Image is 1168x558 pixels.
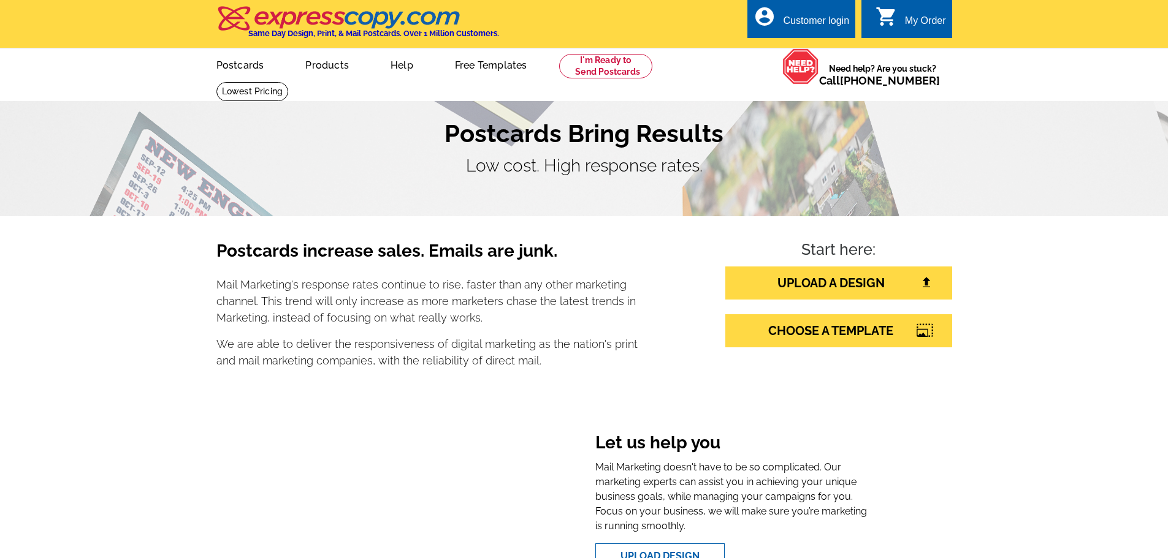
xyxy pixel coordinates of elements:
h3: Postcards increase sales. Emails are junk. [216,241,638,271]
img: help [782,48,819,85]
p: We are able to deliver the responsiveness of digital marketing as the nation's print and mail mar... [216,336,638,369]
a: [PHONE_NUMBER] [840,74,940,87]
h1: Postcards Bring Results [216,119,952,148]
i: shopping_cart [876,6,898,28]
a: Help [371,50,433,78]
i: account_circle [754,6,776,28]
div: Customer login [783,15,849,32]
a: Postcards [197,50,284,78]
p: Mail Marketing doesn't have to be so complicated. Our marketing experts can assist you in achievi... [595,460,869,533]
a: account_circle Customer login [754,13,849,29]
a: Same Day Design, Print, & Mail Postcards. Over 1 Million Customers. [216,15,499,38]
a: UPLOAD A DESIGN [725,266,952,300]
a: CHOOSE A TEMPLATE [725,314,952,347]
a: Products [286,50,368,78]
div: My Order [905,15,946,32]
a: shopping_cart My Order [876,13,946,29]
h3: Let us help you [595,432,869,456]
span: Need help? Are you stuck? [819,62,946,87]
a: Free Templates [435,50,547,78]
p: Mail Marketing's response rates continue to rise, faster than any other marketing channel. This t... [216,276,638,326]
h4: Start here: [725,241,952,262]
p: Low cost. High response rates. [216,153,952,179]
h4: Same Day Design, Print, & Mail Postcards. Over 1 Million Customers. [248,29,499,38]
span: Call [819,74,940,87]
